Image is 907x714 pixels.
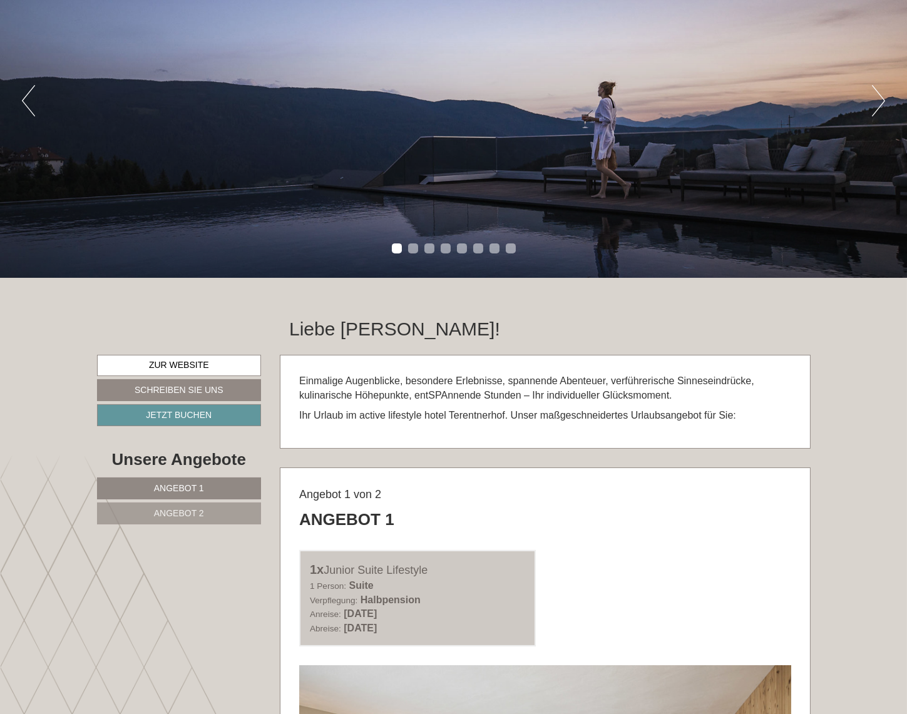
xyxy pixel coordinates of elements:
span: Angebot 2 [154,508,204,518]
a: Schreiben Sie uns [97,379,262,401]
div: Unsere Angebote [97,448,262,471]
div: Junior Suite Lifestyle [310,561,525,579]
b: [DATE] [344,608,377,619]
button: Next [872,85,885,116]
b: Halbpension [361,594,421,605]
b: [DATE] [344,623,377,633]
b: Suite [349,580,374,591]
small: 1 Person: [310,581,346,591]
a: Jetzt buchen [97,404,262,426]
span: Angebot 1 von 2 [299,488,381,501]
button: Previous [22,85,35,116]
div: Angebot 1 [299,508,394,531]
b: 1x [310,563,324,576]
p: Einmalige Augenblicke, besondere Erlebnisse, spannende Abenteuer, verführerische Sinneseindrücke,... [299,374,791,403]
small: Verpflegung: [310,596,357,605]
small: Anreise: [310,609,341,619]
h1: Liebe [PERSON_NAME]! [289,319,500,339]
p: Ihr Urlaub im active lifestyle hotel Terentnerhof. Unser maßgeschneidertes Urlaubsangebot für Sie: [299,409,791,423]
a: Zur Website [97,355,262,376]
small: Abreise: [310,624,341,633]
span: Angebot 1 [154,483,204,493]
